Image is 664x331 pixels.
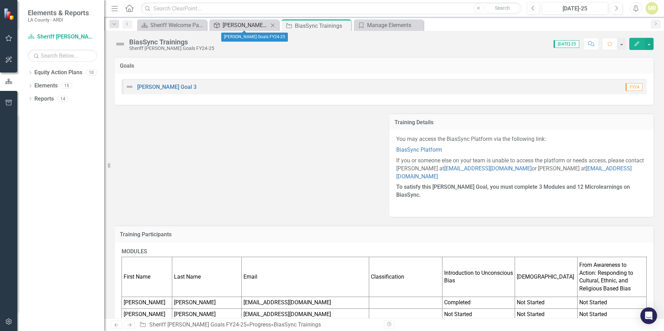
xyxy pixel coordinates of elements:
[515,297,577,309] td: Not Started
[61,83,72,89] div: 15
[640,307,657,324] div: Open Intercom Messenger
[28,9,89,17] span: Elements & Reports
[356,21,422,29] a: Manage Elements
[149,321,247,328] a: Sheriff [PERSON_NAME] Goals FY24-25
[28,17,89,23] small: LA County - ARDI
[442,257,515,297] td: Introduction to Unconscious Bias
[34,82,58,90] a: Elements
[137,84,197,90] a: [PERSON_NAME] Goal 3
[395,119,648,126] h3: Training Details
[646,2,658,15] button: MR
[120,63,648,69] h3: Goals
[577,297,646,309] td: Not Started
[28,50,97,62] input: Search Below...
[211,21,268,29] a: [PERSON_NAME] Goals FY24-25
[442,309,515,321] td: Not Started
[172,309,241,321] td: [PERSON_NAME]
[554,40,579,48] span: [DATE]-25
[396,165,632,180] a: [EMAIL_ADDRESS][DOMAIN_NAME]
[57,96,68,102] div: 14
[34,95,54,103] a: Reports
[172,257,241,297] td: Last Name
[28,33,97,41] a: Sheriff [PERSON_NAME] Goals FY24-25
[129,46,214,51] div: Sheriff [PERSON_NAME] Goals FY24-25
[396,135,647,145] p: You may access the BiasSync Platform via the following link:
[172,297,241,309] td: [PERSON_NAME]
[125,83,134,91] img: Not Defined
[120,231,648,238] h3: Training Participants
[396,184,630,198] strong: To satisfy this [PERSON_NAME] Goal, you must complete 3 Modules and 12 Microlearnings on BiasSync.
[544,5,606,13] div: [DATE]-25
[396,155,647,182] p: If you or someone else on your team is unable to access the platform or needs access, please cont...
[122,309,172,321] td: [PERSON_NAME]
[542,2,608,15] button: [DATE]-25
[115,39,126,50] img: Not Defined
[444,165,532,172] a: [EMAIL_ADDRESS][DOMAIN_NAME]
[577,309,646,321] td: Not Started
[241,309,369,321] td: [EMAIL_ADDRESS][DOMAIN_NAME]
[369,257,442,297] td: Classification
[122,257,172,297] td: First Name
[396,146,442,153] a: BiasSync Platform
[625,83,642,91] span: FY24
[515,257,577,297] td: [DEMOGRAPHIC_DATA]
[129,38,214,46] div: BiasSync Trainings
[485,3,520,13] button: Search
[221,33,288,42] div: [PERSON_NAME] Goals FY24-25
[139,321,379,329] div: » »
[122,248,147,255] strong: MODULES
[367,21,422,29] div: Manage Elements
[274,321,321,328] div: BiasSync Trainings
[141,2,522,15] input: Search ClearPoint...
[295,22,349,30] div: BiasSync Trainings
[495,5,510,11] span: Search
[223,21,268,29] div: [PERSON_NAME] Goals FY24-25
[241,257,369,297] td: Email
[515,309,577,321] td: Not Started
[249,321,271,328] a: Progress
[86,70,97,76] div: 10
[150,21,205,29] div: Sheriff Welcome Page
[3,8,16,20] img: ClearPoint Strategy
[34,69,82,77] a: Equity Action Plans
[241,297,369,309] td: [EMAIL_ADDRESS][DOMAIN_NAME]
[139,21,205,29] a: Sheriff Welcome Page
[577,257,646,297] td: From Awareness to Action: Responding to Cultural, Ethnic, and Religious Based Bias
[122,297,172,309] td: [PERSON_NAME]
[442,297,515,309] td: Completed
